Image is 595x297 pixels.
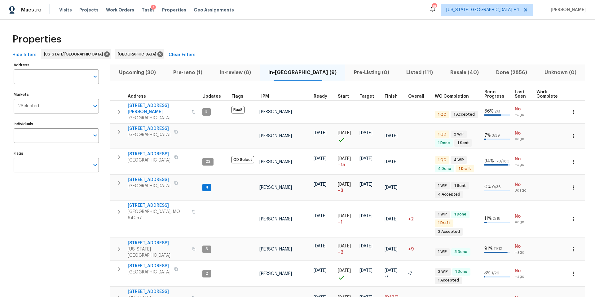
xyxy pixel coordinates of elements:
[540,68,581,77] span: Unknown (0)
[118,51,159,57] span: [GEOGRAPHIC_DATA]
[484,246,493,251] span: 91 %
[385,160,398,164] span: [DATE]
[91,131,99,140] button: Open
[128,132,170,138] span: [GEOGRAPHIC_DATA]
[515,274,531,279] span: ∞ ago
[338,249,343,255] span: + 2
[515,112,531,117] span: ∞ ago
[338,162,345,168] span: + 15
[385,217,398,221] span: [DATE]
[359,94,374,99] span: Target
[314,131,327,135] span: [DATE]
[194,7,234,13] span: Geo Assignments
[128,209,188,221] span: [GEOGRAPHIC_DATA], MO 64057
[435,166,454,171] span: 4 Done
[203,185,211,190] span: 4
[44,51,105,57] span: [US_STATE][GEOGRAPHIC_DATA]
[359,214,372,218] span: [DATE]
[435,140,452,146] span: 1 Done
[484,90,504,99] span: Reno Progress
[491,271,499,275] span: 1 / 26
[495,109,500,113] span: 2 / 3
[338,182,351,187] span: [DATE]
[14,122,99,126] label: Individuals
[151,5,156,11] div: 3
[259,160,292,164] span: [PERSON_NAME]
[484,109,494,113] span: 66 %
[435,229,462,234] span: 2 Accepted
[385,94,403,99] div: Projected renovation finish date
[203,246,210,252] span: 3
[79,7,99,13] span: Projects
[484,271,491,275] span: 3 %
[259,134,292,138] span: [PERSON_NAME]
[435,94,469,99] span: WO Completion
[445,68,484,77] span: Resale (40)
[203,159,213,164] span: 22
[338,219,342,225] span: + 1
[435,249,449,255] span: 1 WIP
[335,149,357,175] td: Project started 15 days late
[451,112,477,117] span: 1 Accepted
[202,94,221,99] span: Updates
[168,68,207,77] span: Pre-reno (1)
[335,238,357,261] td: Project started 2 days late
[338,214,351,218] span: [DATE]
[385,247,398,251] span: [DATE]
[259,185,292,190] span: [PERSON_NAME]
[338,94,349,99] span: Start
[515,268,531,274] span: No
[435,220,453,226] span: 1 Draft
[335,261,357,286] td: Project started on time
[335,123,357,149] td: Project started on time
[515,156,531,162] span: No
[41,49,111,59] div: [US_STATE][GEOGRAPHIC_DATA]
[259,272,292,276] span: [PERSON_NAME]
[142,8,155,12] span: Tasks
[385,134,398,138] span: [DATE]
[432,4,436,10] div: 18
[128,151,170,157] span: [STREET_ADDRESS]
[91,72,99,81] button: Open
[536,90,558,99] span: Work Complete
[385,268,398,273] span: [DATE]
[382,261,406,286] td: Scheduled to finish 7 day(s) early
[128,289,188,295] span: [STREET_ADDRESS]
[548,7,586,13] span: [PERSON_NAME]
[515,188,531,193] span: 3d ago
[446,7,519,13] span: [US_STATE][GEOGRAPHIC_DATA] + 1
[166,49,198,61] button: Clear Filters
[451,132,466,137] span: 2 WIP
[314,94,333,99] div: Earliest renovation start date (first business day after COE or Checkout)
[406,238,432,261] td: 9 day(s) past target finish date
[435,183,449,188] span: 1 WIP
[515,243,531,250] span: No
[215,68,256,77] span: In-review (8)
[14,93,99,96] label: Markets
[484,133,491,138] span: 7 %
[128,115,188,121] span: [GEOGRAPHIC_DATA]
[314,214,327,218] span: [DATE]
[203,109,210,114] span: 5
[12,51,37,59] span: Hide filters
[21,7,42,13] span: Maestro
[359,131,372,135] span: [DATE]
[515,106,531,112] span: No
[359,268,372,273] span: [DATE]
[128,269,170,275] span: [GEOGRAPHIC_DATA]
[515,250,531,255] span: ∞ ago
[493,217,500,220] span: 2 / 18
[106,7,134,13] span: Work Orders
[338,244,351,248] span: [DATE]
[495,159,509,163] span: 170 / 180
[515,213,531,219] span: No
[359,182,372,187] span: [DATE]
[128,126,170,132] span: [STREET_ADDRESS]
[453,269,470,274] span: 1 Done
[12,36,61,42] span: Properties
[128,183,170,189] span: [GEOGRAPHIC_DATA]
[492,134,500,137] span: 3 / 39
[492,185,501,189] span: 0 / 36
[385,94,398,99] span: Finish
[259,94,269,99] span: HPM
